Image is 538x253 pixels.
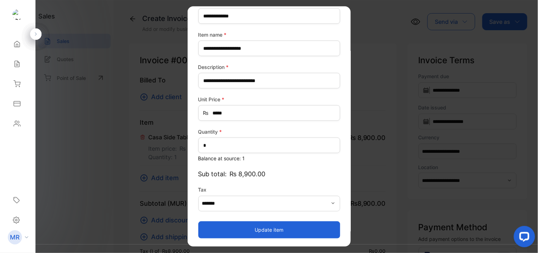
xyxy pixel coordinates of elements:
[198,169,340,179] p: Sub total:
[198,128,340,135] label: Quantity
[508,223,538,253] iframe: LiveChat chat widget
[198,96,340,103] label: Unit Price
[198,186,340,193] label: Tax
[198,155,340,162] p: Balance at source: 1
[203,109,209,117] span: ₨
[230,169,266,179] span: ₨ 8,900.00
[198,63,340,71] label: Description
[12,9,23,20] img: logo
[198,221,340,238] button: Update item
[198,31,340,38] label: Item name
[10,233,20,242] p: MR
